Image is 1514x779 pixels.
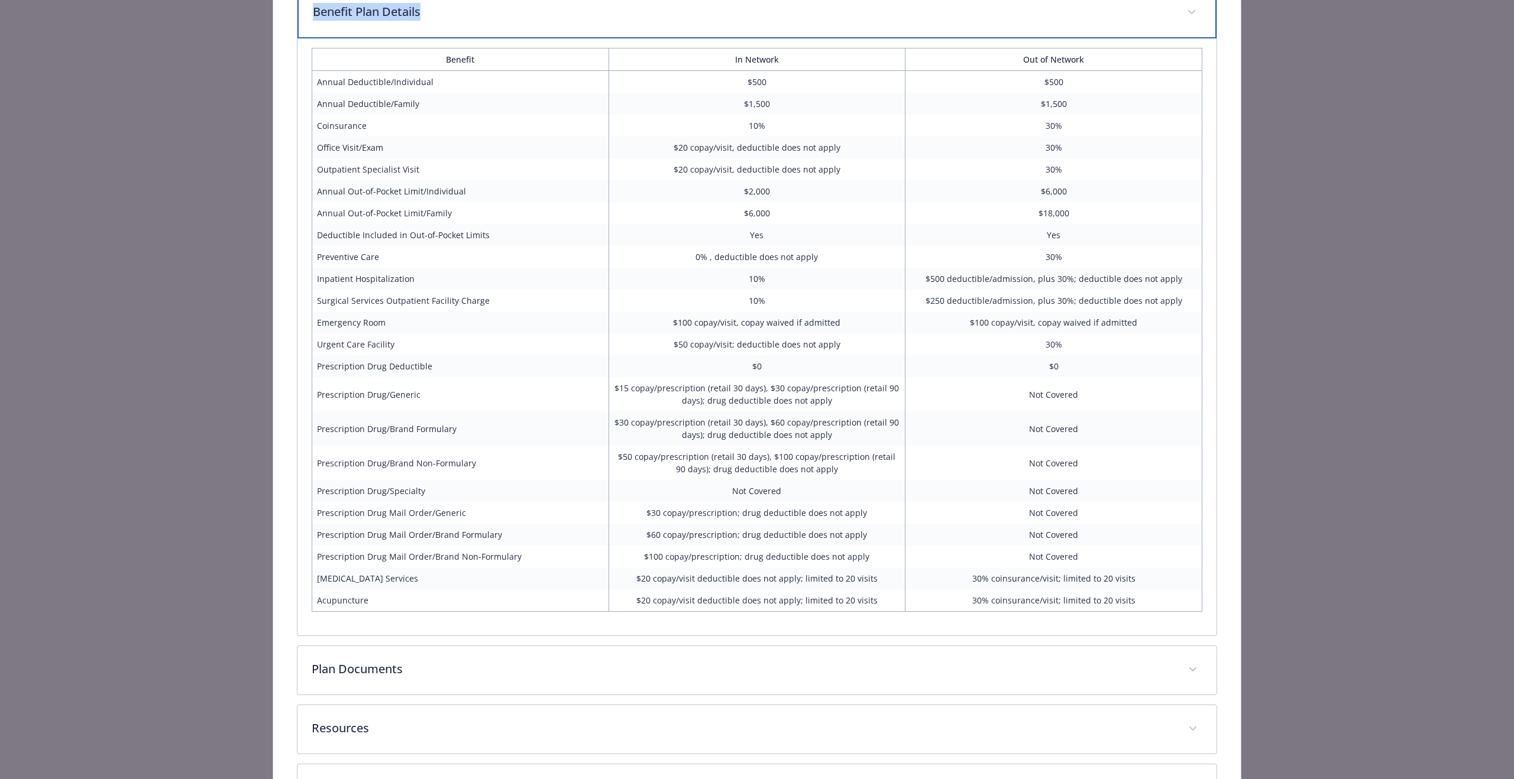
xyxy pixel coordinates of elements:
td: $500 [905,71,1202,93]
td: Not Covered [905,411,1202,446]
td: $0 [609,355,905,377]
td: $250 deductible/admission, plus 30%; deductible does not apply [905,290,1202,311]
td: $100 copay/prescription; drug deductible does not apply [609,546,905,567]
td: Deductible Included in Out-of-Pocket Limits [312,224,609,246]
td: $18,000 [905,202,1202,224]
td: Prescription Drug Mail Order/Generic [312,502,609,524]
td: Not Covered [609,480,905,502]
td: 30% [905,246,1202,268]
td: Not Covered [905,480,1202,502]
td: [MEDICAL_DATA] Services [312,567,609,589]
td: $1,500 [609,93,905,115]
td: 10% [609,290,905,311]
td: Annual Out-of-Pocket Limit/Family [312,202,609,224]
td: $0 [905,355,1202,377]
td: Prescription Drug/Specialty [312,480,609,502]
td: 0% , deductible does not apply [609,246,905,268]
td: $100 copay/visit, copay waived if admitted [905,311,1202,333]
td: Prescription Drug/Generic [312,377,609,411]
th: Out of Network [905,48,1202,71]
td: $2,000 [609,180,905,202]
td: Yes [905,224,1202,246]
div: Plan Documents [297,646,1217,694]
td: Preventive Care [312,246,609,268]
td: Prescription Drug/Brand Non-Formulary [312,446,609,480]
td: Prescription Drug/Brand Formulary [312,411,609,446]
td: $50 copay/visit; deductible does not apply [609,333,905,355]
td: $1,500 [905,93,1202,115]
td: $60 copay/prescription; drug deductible does not apply [609,524,905,546]
td: Prescription Drug Deductible [312,355,609,377]
td: Surgical Services Outpatient Facility Charge [312,290,609,311]
p: Plan Documents [312,660,1174,678]
td: 30% [905,115,1202,137]
td: $20 copay/visit deductible does not apply; limited to 20 visits [609,589,905,612]
p: Benefit Plan Details [313,3,1173,21]
td: Not Covered [905,524,1202,546]
div: Benefit Plan Details [297,38,1217,635]
td: Inpatient Hospitalization [312,268,609,290]
td: 30% [905,333,1202,355]
td: Annual Deductible/Individual [312,71,609,93]
td: $500 deductible/admission, plus 30%; deductible does not apply [905,268,1202,290]
th: In Network [609,48,905,71]
td: $50 copay/prescription (retail 30 days), $100 copay/prescription (retail 90 days); drug deductibl... [609,446,905,480]
td: 30% coinsurance/visit; limited to 20 visits [905,589,1202,612]
td: $20 copay/visit, deductible does not apply [609,137,905,158]
td: Urgent Care Facility [312,333,609,355]
td: Prescription Drug Mail Order/Brand Non-Formulary [312,546,609,567]
td: 30% [905,158,1202,180]
td: Coinsurance [312,115,609,137]
td: Acupuncture [312,589,609,612]
div: Resources [297,705,1217,754]
td: Prescription Drug Mail Order/Brand Formulary [312,524,609,546]
td: Not Covered [905,377,1202,411]
td: 30% [905,137,1202,158]
td: Yes [609,224,905,246]
td: $30 copay/prescription (retail 30 days), $60 copay/prescription (retail 90 days); drug deductible... [609,411,905,446]
td: $20 copay/visit, deductible does not apply [609,158,905,180]
td: $6,000 [905,180,1202,202]
td: Office Visit/Exam [312,137,609,158]
p: Resources [312,719,1174,737]
td: $100 copay/visit, copay waived if admitted [609,311,905,333]
td: $6,000 [609,202,905,224]
td: $20 copay/visit deductible does not apply; limited to 20 visits [609,567,905,589]
td: Not Covered [905,446,1202,480]
td: Annual Deductible/Family [312,93,609,115]
td: 10% [609,268,905,290]
td: Not Covered [905,546,1202,567]
td: 30% coinsurance/visit; limited to 20 visits [905,567,1202,589]
td: $500 [609,71,905,93]
td: $30 copay/prescription; drug deductible does not apply [609,502,905,524]
th: Benefit [312,48,609,71]
td: $15 copay/prescription (retail 30 days), $30 copay/prescription (retail 90 days); drug deductible... [609,377,905,411]
td: 10% [609,115,905,137]
td: Outpatient Specialist Visit [312,158,609,180]
td: Annual Out-of-Pocket Limit/Individual [312,180,609,202]
td: Not Covered [905,502,1202,524]
td: Emergency Room [312,311,609,333]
